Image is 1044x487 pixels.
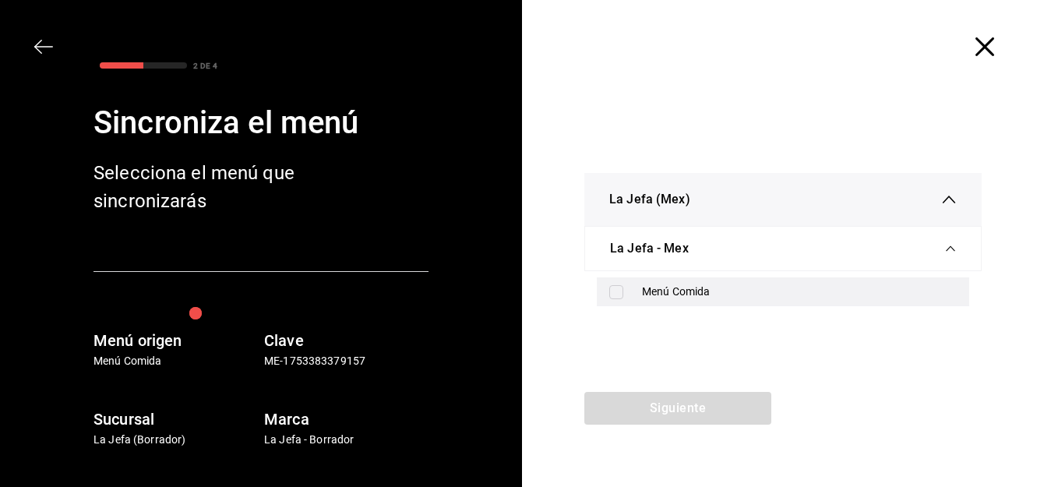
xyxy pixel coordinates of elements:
[642,284,957,300] div: Menú Comida
[264,407,429,432] h6: Marca
[93,159,343,215] div: Selecciona el menú que sincronizarás
[264,353,429,369] p: ME-1753383379157
[93,353,258,369] p: Menú Comida
[93,328,258,353] h6: Menú origen
[610,239,689,258] span: La Jefa - Mex
[93,100,429,146] div: Sincroniza el menú
[193,60,217,72] div: 2 DE 4
[264,328,429,353] h6: Clave
[93,407,258,432] h6: Sucursal
[264,432,429,448] p: La Jefa - Borrador
[93,432,258,448] p: La Jefa (Borrador)
[609,190,690,209] span: La Jefa (Mex)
